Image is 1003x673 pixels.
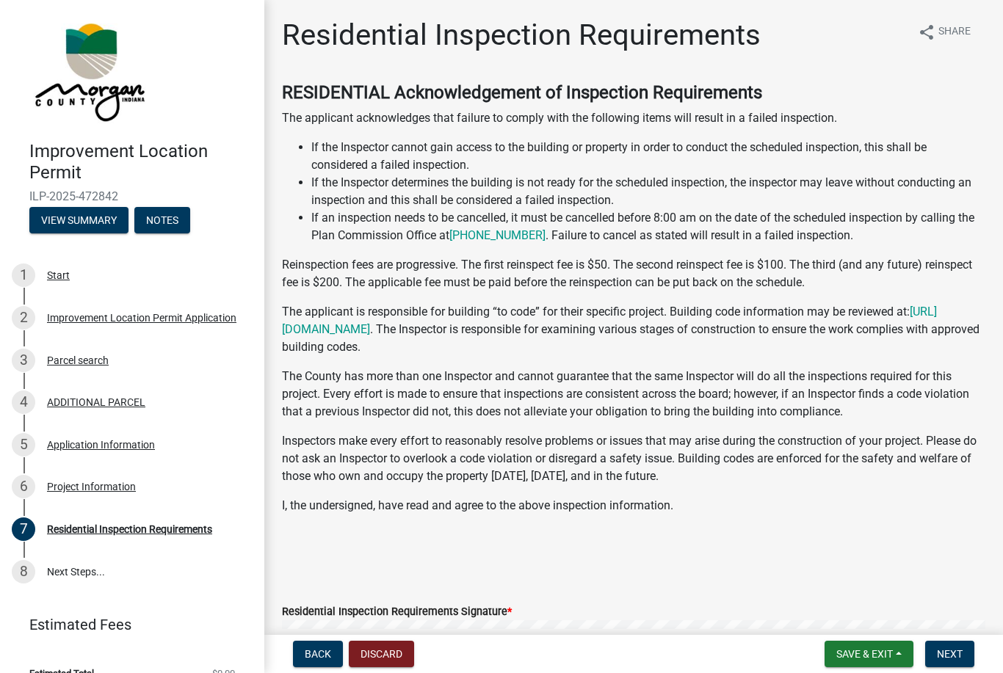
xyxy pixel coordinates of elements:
p: I, the undersigned, have read and agree to the above inspection information. [282,497,985,514]
li: If the Inspector determines the building is not ready for the scheduled inspection, the inspector... [311,174,985,209]
button: shareShare [906,18,982,46]
div: Parcel search [47,355,109,365]
li: If the Inspector cannot gain access to the building or property in order to conduct the scheduled... [311,139,985,174]
li: If an inspection needs to be cancelled, it must be cancelled before 8:00 am on the date of the sc... [311,209,985,244]
h1: Residential Inspection Requirements [282,18,761,53]
div: 1 [12,263,35,287]
a: Estimated Fees [12,610,241,639]
div: 7 [12,517,35,541]
span: Back [305,648,331,660]
div: 4 [12,390,35,414]
a: [URL][DOMAIN_NAME] [282,305,937,336]
div: Project Information [47,481,136,492]
p: Reinspection fees are progressive. The first reinspect fee is $50. The second reinspect fee is $1... [282,256,985,291]
wm-modal-confirm: Summary [29,215,128,227]
div: Residential Inspection Requirements [47,524,212,534]
span: Save & Exit [836,648,893,660]
h4: Improvement Location Permit [29,141,253,183]
span: Next [937,648,963,660]
button: Save & Exit [825,641,913,667]
p: The applicant is responsible for building “to code” for their specific project. Building code inf... [282,303,985,356]
img: Morgan County, Indiana [29,15,148,125]
a: [PHONE_NUMBER] [449,228,546,242]
label: Residential Inspection Requirements Signature [282,607,512,617]
strong: RESIDENTIAL Acknowledgement of Inspection Requirements [282,82,762,103]
div: 3 [12,349,35,372]
div: Application Information [47,440,155,450]
p: The County has more than one Inspector and cannot guarantee that the same Inspector will do all t... [282,368,985,421]
p: Inspectors make every effort to reasonably resolve problems or issues that may arise during the c... [282,432,985,485]
div: Start [47,270,70,280]
button: View Summary [29,207,128,233]
button: Back [293,641,343,667]
button: Next [925,641,974,667]
span: Share [938,23,971,41]
i: share [918,23,935,41]
div: ADDITIONAL PARCEL [47,397,145,407]
wm-modal-confirm: Notes [134,215,190,227]
button: Notes [134,207,190,233]
span: ILP-2025-472842 [29,189,235,203]
div: 8 [12,560,35,583]
div: 5 [12,433,35,456]
div: 6 [12,475,35,498]
p: The applicant acknowledges that failure to comply with the following items will result in a faile... [282,109,985,127]
div: 2 [12,306,35,330]
button: Discard [349,641,414,667]
div: Improvement Location Permit Application [47,313,236,323]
